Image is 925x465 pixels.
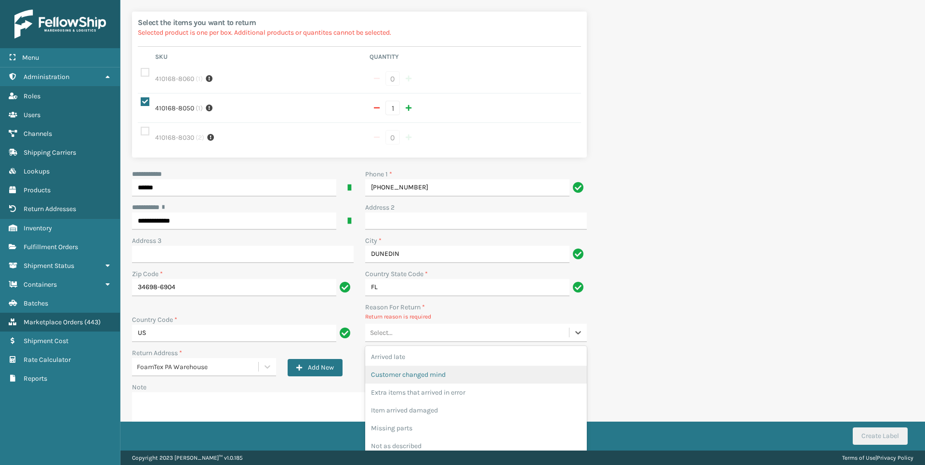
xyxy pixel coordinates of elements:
[138,27,581,38] p: Selected product is one per box. Additional products or quantites cannot be selected.
[24,337,68,345] span: Shipment Cost
[365,348,587,366] div: Arrived late
[24,318,83,326] span: Marketplace Orders
[365,269,428,279] label: Country State Code
[365,366,587,384] div: Customer changed mind
[365,302,425,312] label: Reason For Return
[24,73,69,81] span: Administration
[24,205,76,213] span: Return Addresses
[365,437,587,455] div: Not as described
[24,374,47,383] span: Reports
[365,236,382,246] label: City
[24,148,76,157] span: Shipping Carriers
[22,53,39,62] span: Menu
[132,383,146,391] label: Note
[24,243,78,251] span: Fulfillment Orders
[365,419,587,437] div: Missing parts
[137,362,259,372] div: FoamTex PA Warehouse
[196,103,203,113] span: ( 1 )
[155,74,194,84] label: 410168-8060
[132,269,163,279] label: Zip Code
[14,10,106,39] img: logo
[288,359,343,376] button: Add New
[24,92,40,100] span: Roles
[24,111,40,119] span: Users
[24,356,71,364] span: Rate Calculator
[132,451,243,465] p: Copyright 2023 [PERSON_NAME]™ v 1.0.185
[365,202,395,213] label: Address 2
[155,103,194,113] label: 410168-8050
[370,328,393,338] div: Select...
[196,133,204,143] span: ( 2 )
[24,186,51,194] span: Products
[365,169,392,179] label: Phone 1
[365,401,587,419] div: Item arrived damaged
[24,167,50,175] span: Lookups
[155,133,194,143] label: 410168-8030
[24,299,48,307] span: Batches
[842,451,913,465] div: |
[365,312,587,321] p: Return reason is required
[842,454,875,461] a: Terms of Use
[365,384,587,401] div: Extra items that arrived in error
[152,53,367,64] th: Sku
[877,454,913,461] a: Privacy Policy
[196,74,203,84] span: ( 1 )
[24,280,57,289] span: Containers
[24,224,52,232] span: Inventory
[132,348,182,358] label: Return Address
[24,130,52,138] span: Channels
[132,315,177,325] label: Country Code
[138,17,581,27] h2: Select the items you want to return
[132,236,161,246] label: Address 3
[853,427,908,445] button: Create Label
[84,318,101,326] span: ( 443 )
[24,262,74,270] span: Shipment Status
[367,53,581,64] th: Quantity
